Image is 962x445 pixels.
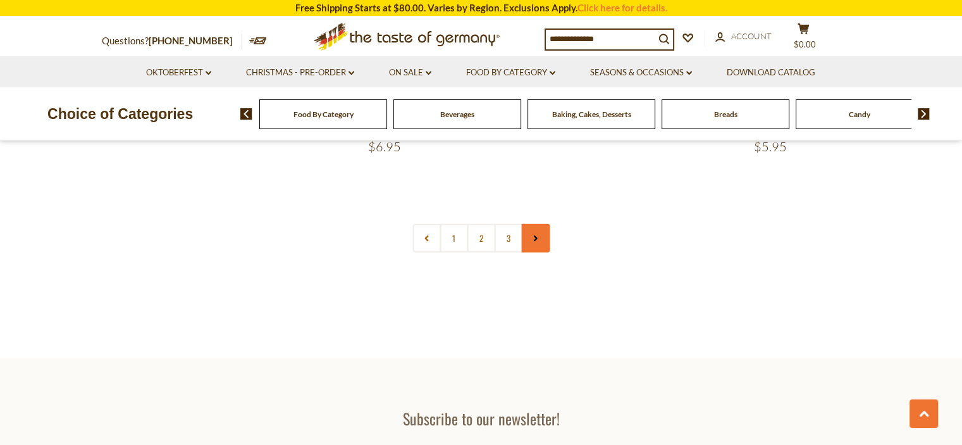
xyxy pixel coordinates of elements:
[727,66,815,80] a: Download Catalog
[590,66,692,80] a: Seasons & Occasions
[149,35,233,46] a: [PHONE_NUMBER]
[754,139,787,154] span: $5.95
[240,108,252,120] img: previous arrow
[794,39,816,49] span: $0.00
[368,139,401,154] span: $6.95
[785,23,823,54] button: $0.00
[389,66,431,80] a: On Sale
[552,110,631,119] a: Baking, Cakes, Desserts
[714,110,737,119] a: Breads
[715,30,772,44] a: Account
[146,66,211,80] a: Oktoberfest
[849,110,870,119] a: Candy
[467,224,495,253] a: 2
[246,66,354,80] a: Christmas - PRE-ORDER
[440,110,474,119] a: Beverages
[577,2,667,13] a: Click here for details.
[440,224,468,253] a: 1
[918,108,930,120] img: next arrow
[494,224,522,253] a: 3
[102,33,242,49] p: Questions?
[293,110,354,119] a: Food By Category
[731,31,772,41] span: Account
[466,66,555,80] a: Food By Category
[296,409,667,428] h3: Subscribe to our newsletter!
